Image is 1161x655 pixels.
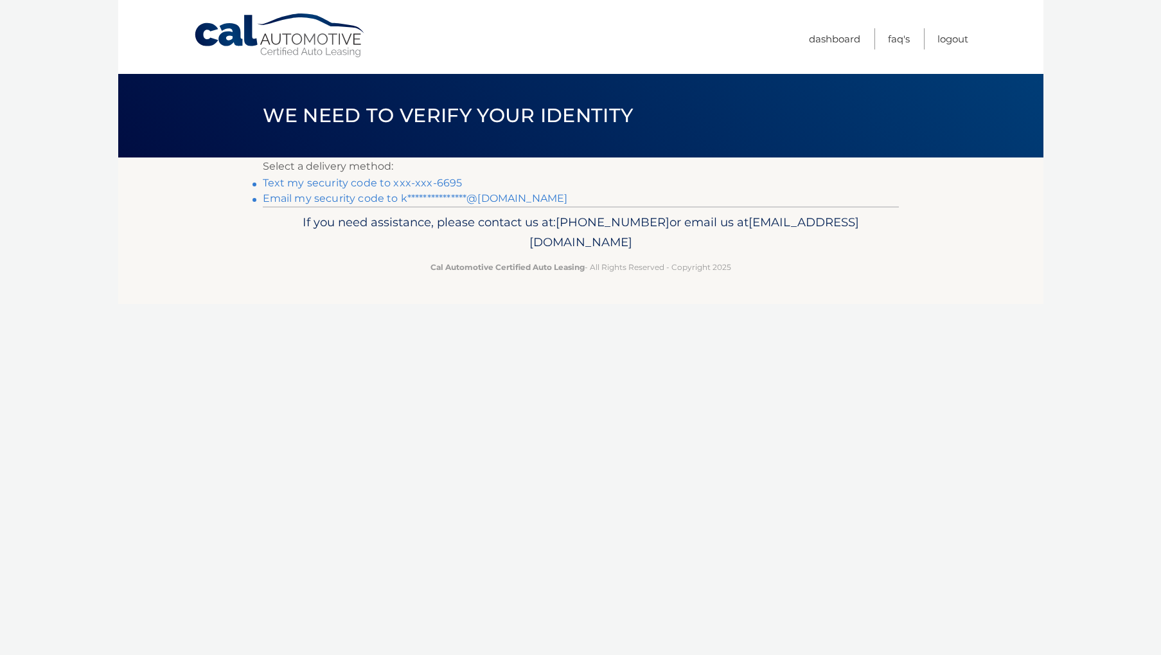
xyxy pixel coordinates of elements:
strong: Cal Automotive Certified Auto Leasing [430,262,585,272]
a: Cal Automotive [193,13,367,58]
a: FAQ's [888,28,910,49]
a: Text my security code to xxx-xxx-6695 [263,177,463,189]
p: - All Rights Reserved - Copyright 2025 [271,260,891,274]
p: If you need assistance, please contact us at: or email us at [271,212,891,253]
p: Select a delivery method: [263,157,899,175]
span: [PHONE_NUMBER] [556,215,669,229]
span: We need to verify your identity [263,103,634,127]
a: Dashboard [809,28,860,49]
a: Logout [937,28,968,49]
